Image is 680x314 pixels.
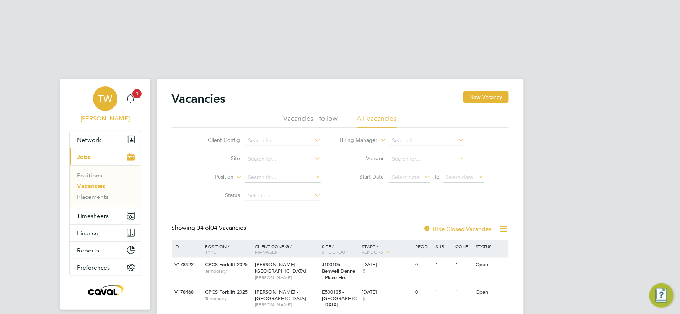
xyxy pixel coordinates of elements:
[199,240,253,258] div: Position /
[362,296,367,302] span: 5
[77,229,99,237] span: Finance
[205,296,251,302] span: Temporary
[434,285,453,299] div: 1
[189,173,233,181] label: Position
[392,174,419,181] span: Select date
[446,174,473,181] span: Select date
[245,135,321,146] input: Search for...
[173,285,200,299] div: V178468
[362,249,383,255] span: Vendors
[424,225,492,233] label: Hide Closed Vacancies
[322,289,357,308] span: E500135 - [GEOGRAPHIC_DATA]
[70,131,141,148] button: Network
[389,154,465,164] input: Search for...
[86,284,124,296] img: caval-logo-retina.png
[70,242,141,259] button: Reports
[463,91,509,103] button: New Vacancy
[432,172,442,182] span: To
[77,264,110,271] span: Preferences
[360,240,414,259] div: Start /
[454,258,474,272] div: 1
[205,268,251,274] span: Temporary
[320,240,360,258] div: Site /
[255,261,306,274] span: [PERSON_NAME] - [GEOGRAPHIC_DATA]
[649,283,674,308] button: Engage Resource Center
[197,224,211,232] span: 04 of
[77,172,103,179] a: Positions
[322,261,355,281] span: J100106 - Benwell Denne - Place First
[98,94,112,104] span: TW
[196,192,240,198] label: Status
[362,289,412,296] div: [DATE]
[454,240,474,253] div: Conf
[172,224,248,232] div: Showing
[196,137,240,143] label: Client Config
[414,240,434,253] div: Reqd
[474,285,507,299] div: Open
[77,136,101,143] span: Network
[255,302,318,308] span: [PERSON_NAME]
[69,284,141,296] a: Go to home page
[60,79,150,310] nav: Main navigation
[362,268,367,275] span: 5
[205,249,216,255] span: Type
[255,249,277,255] span: Manager
[69,86,141,123] a: TW[PERSON_NAME]
[245,154,321,164] input: Search for...
[77,153,91,161] span: Jobs
[362,262,412,268] div: [DATE]
[77,182,106,190] a: Vacancies
[205,289,248,295] span: CPCS Forklift 2025
[255,275,318,281] span: [PERSON_NAME]
[70,259,141,276] button: Preferences
[132,89,142,98] span: 1
[340,173,384,180] label: Start Date
[434,240,453,253] div: Sub
[70,207,141,224] button: Timesheets
[77,193,109,200] a: Placements
[205,261,248,268] span: CPCS Forklift 2025
[123,86,138,111] a: 1
[340,155,384,162] label: Vendor
[70,165,141,207] div: Jobs
[253,240,320,258] div: Client Config /
[333,137,377,144] label: Hiring Manager
[77,247,99,254] span: Reports
[196,155,240,162] label: Site
[197,224,246,232] span: 04 Vacancies
[173,258,200,272] div: V178922
[414,258,434,272] div: 0
[357,114,397,128] li: All Vacancies
[70,148,141,165] button: Jobs
[245,172,321,183] input: Search for...
[434,258,453,272] div: 1
[69,114,141,123] span: Tim Wells
[173,240,200,253] div: ID
[77,212,109,220] span: Timesheets
[284,114,338,128] li: Vacancies I follow
[255,289,306,302] span: [PERSON_NAME] - [GEOGRAPHIC_DATA]
[322,249,348,255] span: Site Group
[414,285,434,299] div: 0
[245,190,321,201] input: Select one
[172,91,226,106] h2: Vacancies
[70,225,141,241] button: Finance
[474,258,507,272] div: Open
[474,240,507,253] div: Status
[454,285,474,299] div: 1
[389,135,465,146] input: Search for...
